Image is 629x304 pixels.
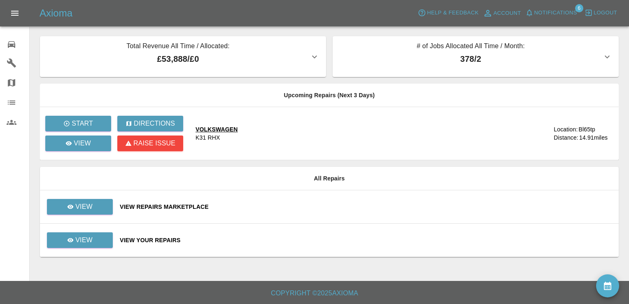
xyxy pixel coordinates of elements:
[47,232,113,248] a: View
[45,136,111,151] a: View
[47,41,310,53] p: Total Revenue All Time / Allocated:
[575,4,583,12] span: 6
[40,167,619,190] th: All Repairs
[45,116,111,131] button: Start
[579,133,612,142] div: 14.91 miles
[133,138,175,148] p: Raise issue
[117,116,183,131] button: Directions
[427,8,478,18] span: Help & Feedback
[416,7,480,19] button: Help & Feedback
[40,84,619,107] th: Upcoming Repairs (Next 3 Days)
[75,235,93,245] p: View
[596,274,619,297] button: availability
[333,36,619,77] button: # of Jobs Allocated All Time / Month:378/2
[196,125,238,133] div: VOLKSWAGEN
[134,119,175,129] p: Directions
[594,8,617,18] span: Logout
[339,53,602,65] p: 378 / 2
[120,203,612,211] a: View Repairs Marketplace
[578,125,595,133] div: Bl65tp
[494,9,521,18] span: Account
[534,8,577,18] span: Notifications
[40,7,72,20] h5: Axioma
[196,133,220,142] div: K31 RHX
[47,236,113,243] a: View
[5,3,25,23] button: Open drawer
[75,202,93,212] p: View
[523,7,579,19] button: Notifications
[554,133,578,142] div: Distance:
[47,203,113,210] a: View
[196,125,530,142] a: VOLKSWAGENK31 RHX
[72,119,93,129] p: Start
[7,288,622,299] h6: Copyright © 2025 Axioma
[554,125,578,133] div: Location:
[481,7,523,20] a: Account
[117,136,183,151] button: Raise issue
[582,7,619,19] button: Logout
[120,236,612,244] a: View Your Repairs
[74,138,91,148] p: View
[339,41,602,53] p: # of Jobs Allocated All Time / Month:
[47,199,113,215] a: View
[40,36,326,77] button: Total Revenue All Time / Allocated:£53,888/£0
[536,125,612,142] a: Location:Bl65tpDistance:14.91miles
[47,53,310,65] p: £53,888 / £0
